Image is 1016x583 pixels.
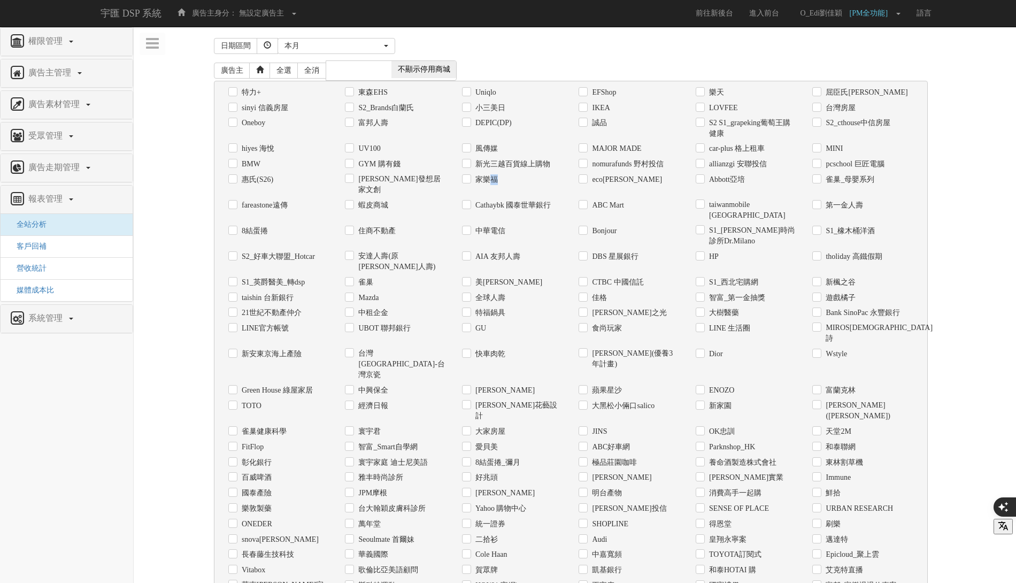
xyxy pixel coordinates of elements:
label: snova[PERSON_NAME] [239,534,319,545]
label: 雅丰時尚診所 [356,472,403,483]
span: 廣告素材管理 [26,99,85,109]
label: LINE 生活圈 [706,323,750,334]
label: URBAN RESEARCH [823,503,893,514]
label: Wstyle [823,349,847,359]
label: 雀巢_母嬰系列 [823,174,874,185]
label: 愛貝美 [473,442,498,452]
label: 極品莊園咖啡 [589,457,637,468]
label: 彰化銀行 [239,457,272,468]
label: SENSE ОF PLACE [706,503,769,514]
span: [PM全功能] [850,9,894,17]
span: 廣告主身分： [192,9,237,17]
label: 佳格 [589,293,607,303]
label: 新光三越百貨線上購物 [473,159,550,170]
label: 雀巢健康科學 [239,426,287,437]
label: Mazda [356,293,379,303]
label: ABC Mart [589,200,624,211]
label: Dior [706,349,723,359]
label: 台灣房屋 [823,103,856,113]
label: MINI [823,143,843,154]
label: 明台產物 [589,488,622,498]
label: SHOPLINE [589,519,628,530]
label: Cathaybk 國泰世華銀行 [473,200,551,211]
label: allianzgi 安聯投信 [706,159,767,170]
label: GU [473,323,486,334]
span: 受眾管理 [26,131,68,140]
label: 經濟日報 [356,401,388,411]
label: 中興保全 [356,385,388,396]
label: 大黑松小倆口salico [589,401,655,411]
div: 本月 [284,41,382,51]
label: 和泰HOTAI 購 [706,565,756,576]
label: [PERSON_NAME] [473,488,535,498]
label: 智富_第一金抽獎 [706,293,765,303]
label: S2_Brands白蘭氏 [356,103,413,113]
label: 百威啤酒 [239,472,272,483]
label: MAJOR MADE [589,143,641,154]
label: 快車肉乾 [473,349,505,359]
span: 報表管理 [26,194,68,203]
label: 台灣[GEOGRAPHIC_DATA]-台灣京瓷 [356,348,446,380]
label: 蝦皮商城 [356,200,388,211]
label: S2 S1_grapeking葡萄王購健康 [706,118,797,139]
label: [PERSON_NAME](優養3年計畫) [589,348,680,370]
label: 智富_Smart自學網 [356,442,417,452]
label: GYM 購有錢 [356,159,400,170]
label: S1_[PERSON_NAME]時尚診所Dr.Milano [706,225,797,247]
a: 系統管理 [9,310,125,327]
label: Abbott亞培 [706,174,745,185]
label: 8結蛋捲 [239,226,268,236]
label: Bonjour [589,226,617,236]
a: 營收統計 [9,264,47,272]
label: 東森EHS [356,87,387,98]
label: 艾克特直播 [823,565,863,576]
label: taishin 台新銀行 [239,293,294,303]
label: 皇翔永寧案 [706,534,746,545]
label: 遊戲橘子 [823,293,856,303]
label: Audi [589,534,607,545]
a: 權限管理 [9,33,125,50]
label: 凱基銀行 [589,565,622,576]
label: Vitabox [239,565,265,576]
label: 統一證券 [473,519,505,530]
label: 安達人壽(原[PERSON_NAME]人壽) [356,251,446,272]
label: hiyes 海悅 [239,143,274,154]
label: pcschool 巨匠電腦 [823,159,884,170]
label: Bank SinoPac 永豐銀行 [823,308,899,318]
a: 廣告主管理 [9,65,125,82]
label: 國泰產險 [239,488,272,498]
a: 受眾管理 [9,128,125,145]
label: 富蘭克林 [823,385,856,396]
label: 中租企金 [356,308,388,318]
label: 刷樂 [823,519,841,530]
label: fareastone遠傳 [239,200,288,211]
label: taiwanmobile [GEOGRAPHIC_DATA] [706,200,797,221]
label: Cole Haan [473,549,507,560]
label: 8結蛋捲_彌月 [473,457,520,468]
a: 報表管理 [9,191,125,208]
label: 樂天 [706,87,724,98]
a: 媒體成本比 [9,286,54,294]
label: CTBC 中國信託 [589,277,643,288]
label: 賀眾牌 [473,565,498,576]
label: Parknshop_HK [706,442,755,452]
label: 家樂福 [473,174,498,185]
label: 特福鍋具 [473,308,505,318]
label: 新楓之谷 [823,277,856,288]
label: 蘋果星沙 [589,385,622,396]
label: Immune [823,472,851,483]
label: UV100 [356,143,380,154]
label: 邁達特 [823,534,848,545]
label: S2_cthouse中信房屋 [823,118,890,128]
label: AIA 友邦人壽 [473,251,520,262]
label: 中華電信 [473,226,505,236]
label: nomurafunds 野村投信 [589,159,663,170]
label: 得恩堂 [706,519,732,530]
label: S1_西北宅購網 [706,277,758,288]
label: 長春藤生技科技 [239,549,294,560]
label: 小三美日 [473,103,505,113]
label: 大樹醫藥 [706,308,739,318]
label: [PERSON_NAME]([PERSON_NAME]) [823,400,913,421]
label: 養命酒製造株式會社 [706,457,776,468]
label: 新安東京海上產險 [239,349,302,359]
